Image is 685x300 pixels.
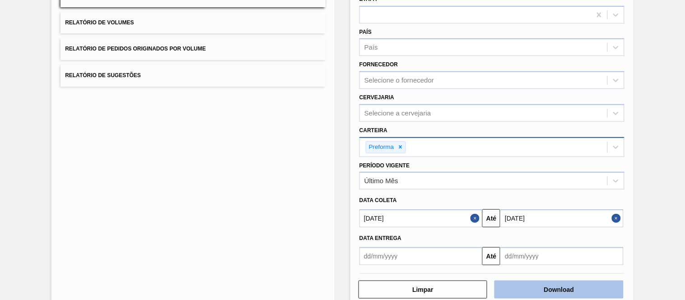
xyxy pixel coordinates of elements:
button: Relatório de Volumes [61,12,326,34]
input: dd/mm/yyyy [500,247,623,265]
div: Selecione o fornecedor [364,77,434,84]
input: dd/mm/yyyy [359,209,482,227]
label: País [359,29,372,35]
button: Até [482,247,500,265]
button: Download [494,281,623,299]
span: Data entrega [359,235,401,241]
div: País [364,44,378,51]
button: Até [482,209,500,227]
label: Fornecedor [359,61,398,68]
button: Close [612,209,624,227]
span: Relatório de Volumes [65,19,134,26]
div: Último Mês [364,177,398,185]
button: Relatório de Pedidos Originados por Volume [61,38,326,60]
span: Data coleta [359,197,397,203]
button: Limpar [359,281,487,299]
label: Cervejaria [359,94,394,101]
label: Período Vigente [359,162,410,169]
input: dd/mm/yyyy [500,209,623,227]
input: dd/mm/yyyy [359,247,482,265]
span: Relatório de Sugestões [65,72,141,78]
div: Selecione a cervejaria [364,109,431,117]
button: Close [471,209,482,227]
label: Carteira [359,127,387,134]
button: Relatório de Sugestões [61,65,326,87]
div: Preforma [366,142,396,153]
span: Relatório de Pedidos Originados por Volume [65,46,206,52]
